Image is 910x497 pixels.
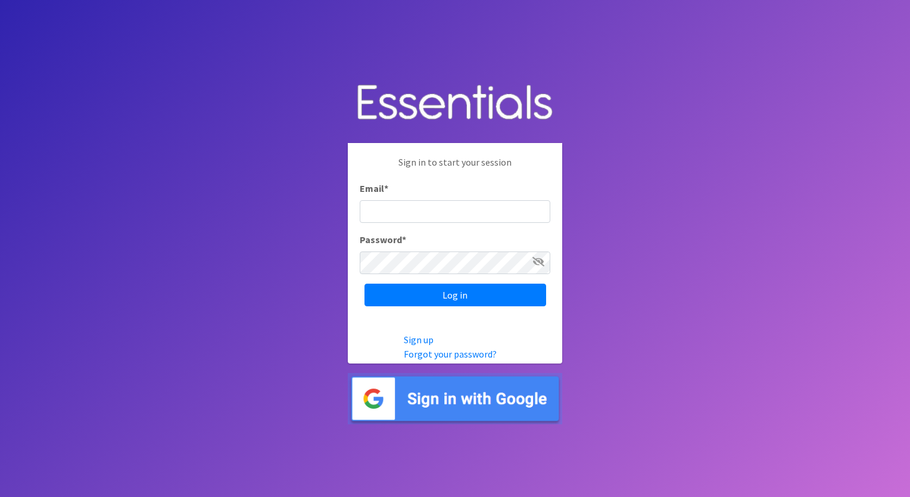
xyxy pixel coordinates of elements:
abbr: required [384,182,388,194]
label: Password [360,232,406,247]
img: Sign in with Google [348,373,562,425]
label: Email [360,181,388,195]
p: Sign in to start your session [360,155,550,181]
input: Log in [364,284,546,306]
a: Forgot your password? [404,348,497,360]
img: Human Essentials [348,73,562,134]
abbr: required [402,234,406,246]
a: Sign up [404,334,434,346]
